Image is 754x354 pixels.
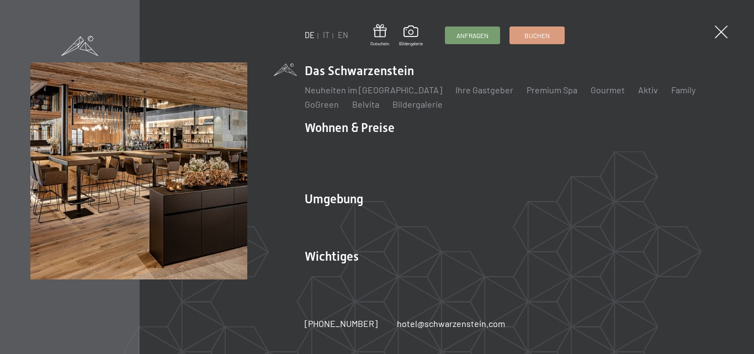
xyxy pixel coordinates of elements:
span: Buchen [524,31,550,40]
a: Premium Spa [527,84,577,95]
a: Gourmet [591,84,625,95]
a: Family [671,84,695,95]
a: GoGreen [305,99,339,109]
a: [PHONE_NUMBER] [305,318,378,330]
a: Neuheiten im [GEOGRAPHIC_DATA] [305,84,442,95]
a: Bildergalerie [399,25,423,46]
span: Anfragen [456,31,488,40]
span: [PHONE_NUMBER] [305,318,378,329]
a: EN [338,30,348,40]
a: Bildergalerie [392,99,443,109]
a: Gutschein [370,24,389,47]
a: DE [305,30,315,40]
a: Belvita [352,99,379,109]
a: IT [323,30,330,40]
a: hotel@schwarzenstein.com [397,318,505,330]
a: Ihre Gastgeber [455,84,513,95]
a: Buchen [510,27,564,44]
a: Anfragen [445,27,500,44]
span: Gutschein [370,41,389,47]
span: Bildergalerie [399,41,423,47]
a: Aktiv [638,84,658,95]
img: Wellnesshotel Südtirol SCHWARZENSTEIN - Wellnessurlaub in den Alpen, Wandern und Wellness [30,62,247,279]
